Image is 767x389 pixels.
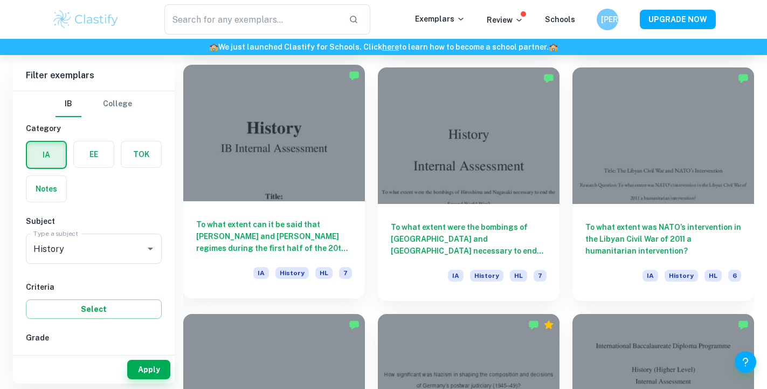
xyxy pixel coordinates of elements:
span: IA [253,267,269,279]
div: Filter type choice [56,91,132,117]
h6: Subject [26,215,162,227]
img: Marked [543,73,554,84]
h6: We just launched Clastify for Schools. Click to learn how to become a school partner. [2,41,765,53]
span: History [665,270,698,282]
img: Clastify logo [52,9,120,30]
label: Type a subject [33,229,78,238]
span: HL [315,267,333,279]
h6: To what extent were the bombings of [GEOGRAPHIC_DATA] and [GEOGRAPHIC_DATA] necessary to end the ... [391,221,547,257]
button: IB [56,91,81,117]
h6: Filter exemplars [13,60,175,91]
button: Help and Feedback [735,351,756,373]
img: Marked [528,319,539,330]
button: Apply [127,360,170,379]
button: TOK [121,141,161,167]
input: Search for any exemplars... [164,4,341,35]
span: IA [642,270,658,282]
a: To what extent can it be said that [PERSON_NAME] and [PERSON_NAME] regimes during the first half ... [183,67,365,301]
span: 🏫 [209,43,218,51]
span: HL [510,270,527,282]
span: 🏫 [549,43,558,51]
span: IA [448,270,464,282]
span: 7 [339,267,352,279]
button: IA [27,142,66,168]
button: UPGRADE NOW [640,10,716,29]
button: Notes [26,176,66,202]
img: Marked [349,319,360,330]
p: Exemplars [415,13,465,25]
a: Schools [545,15,575,24]
button: EE [74,141,114,167]
span: 6 [728,270,741,282]
button: [PERSON_NAME] [597,9,618,30]
a: here [382,43,399,51]
img: Marked [349,70,360,81]
a: To what extent was NATO’s intervention in the Libyan Civil War of 2011 a humanitarian interventio... [572,67,754,301]
h6: To what extent was NATO’s intervention in the Libyan Civil War of 2011 a humanitarian intervention? [585,221,741,257]
img: Marked [738,73,749,84]
h6: To what extent can it be said that [PERSON_NAME] and [PERSON_NAME] regimes during the first half ... [196,219,352,254]
h6: [PERSON_NAME] [601,13,613,25]
a: To what extent were the bombings of [GEOGRAPHIC_DATA] and [GEOGRAPHIC_DATA] necessary to end the ... [378,67,559,301]
span: HL [704,270,722,282]
span: 7 [534,270,547,282]
span: History [470,270,503,282]
div: Premium [543,319,554,330]
button: Open [143,241,158,256]
h6: Grade [26,332,162,344]
button: Select [26,299,162,319]
span: History [275,267,309,279]
img: Marked [738,319,749,330]
p: Review [487,14,523,26]
button: College [103,91,132,117]
h6: Criteria [26,281,162,293]
h6: Category [26,122,162,134]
